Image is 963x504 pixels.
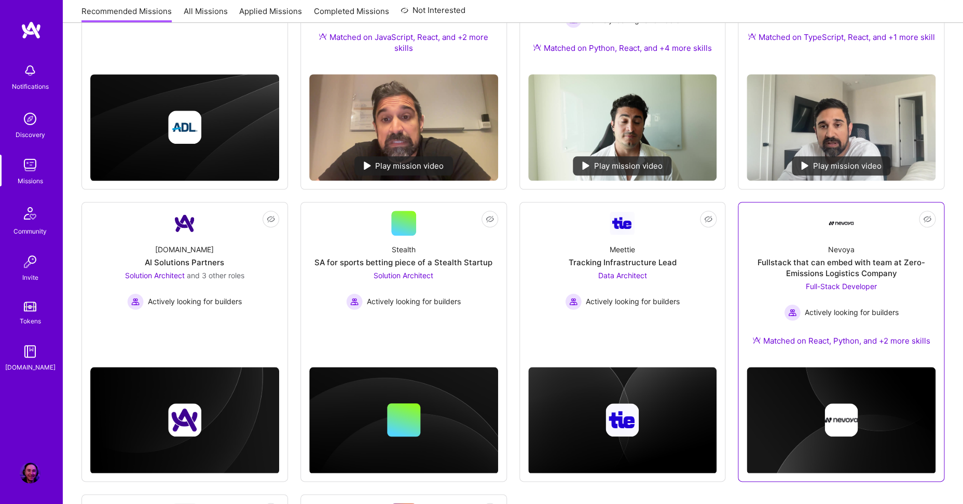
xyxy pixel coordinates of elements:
a: User Avatar [17,462,43,483]
a: Company LogoMeettieTracking Infrastructure LeadData Architect Actively looking for buildersActive... [528,211,717,338]
a: All Missions [184,6,228,23]
img: Ateam Purple Icon [752,336,761,344]
span: Solution Architect [374,271,433,280]
span: Solution Architect [125,271,185,280]
div: Discovery [16,129,45,140]
img: Actively looking for builders [127,293,144,310]
img: cover [90,74,279,181]
img: play [582,161,589,170]
img: cover [309,367,498,474]
img: tokens [24,302,36,311]
img: Invite [20,251,40,272]
a: Not Interested [401,4,465,23]
img: play [364,161,371,170]
img: Company Logo [610,212,635,234]
div: Matched on Python, React, and +4 more skills [533,43,712,53]
img: Ateam Purple Icon [748,32,756,40]
div: Stealth [392,244,416,255]
img: User Avatar [20,462,40,483]
img: No Mission [528,74,717,181]
a: StealthSA for sports betting piece of a Stealth StartupSolution Architect Actively looking for bu... [309,211,498,338]
div: [DOMAIN_NAME] [5,362,56,373]
div: Matched on React, Python, and +2 more skills [752,335,930,346]
img: Community [18,201,43,226]
div: Play mission video [354,156,453,175]
span: Actively looking for builders [367,296,461,307]
img: Ateam Purple Icon [319,32,327,40]
a: Recommended Missions [81,6,172,23]
img: logo [21,21,42,39]
div: Matched on JavaScript, React, and +2 more skills [309,32,498,53]
img: Actively looking for builders [565,293,582,310]
span: Full-Stack Developer [806,282,877,291]
a: Applied Missions [239,6,302,23]
img: guide book [20,341,40,362]
a: Completed Missions [314,6,389,23]
a: Company LogoNevoyaFullstack that can embed with team at Zero-Emissions Logistics CompanyFull-Stac... [747,211,936,359]
img: cover [528,367,717,474]
img: No Mission [309,74,498,181]
div: Invite [22,272,38,283]
span: Actively looking for builders [148,296,242,307]
div: Tracking Infrastructure Lead [568,257,676,268]
div: Tokens [20,316,41,326]
div: Matched on TypeScript, React, and +1 more skill [748,32,935,43]
div: Play mission video [573,156,671,175]
div: Meettie [610,244,635,255]
a: Company Logo[DOMAIN_NAME]AI Solutions PartnersSolution Architect and 3 other rolesActively lookin... [90,211,279,338]
img: cover [90,367,279,474]
i: icon EyeClosed [923,215,931,223]
i: icon EyeClosed [267,215,275,223]
span: Actively looking for builders [805,307,899,318]
div: Nevoya [828,244,855,255]
img: Company logo [824,403,858,437]
img: discovery [20,108,40,129]
img: play [801,161,808,170]
div: Community [13,226,47,237]
div: Missions [18,175,43,186]
img: teamwork [20,155,40,175]
img: Ateam Purple Icon [533,43,541,51]
img: No Mission [747,74,936,181]
div: Fullstack that can embed with team at Zero-Emissions Logistics Company [747,257,936,279]
span: and 3 other roles [187,271,244,280]
span: Data Architect [598,271,646,280]
img: Company Logo [172,211,197,236]
img: Company Logo [829,211,854,236]
i: icon EyeClosed [486,215,494,223]
img: cover [747,367,936,474]
div: SA for sports betting piece of a Stealth Startup [314,257,492,268]
span: Actively looking for builders [586,296,680,307]
img: Actively looking for builders [346,293,363,310]
img: bell [20,60,40,81]
div: [DOMAIN_NAME] [155,244,214,255]
img: Company logo [606,403,639,437]
img: Company logo [168,403,201,437]
img: Actively looking for builders [784,304,801,321]
img: Company logo [168,111,201,144]
i: icon EyeClosed [704,215,712,223]
div: Play mission video [792,156,890,175]
div: AI Solutions Partners [145,257,224,268]
div: Notifications [12,81,49,92]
